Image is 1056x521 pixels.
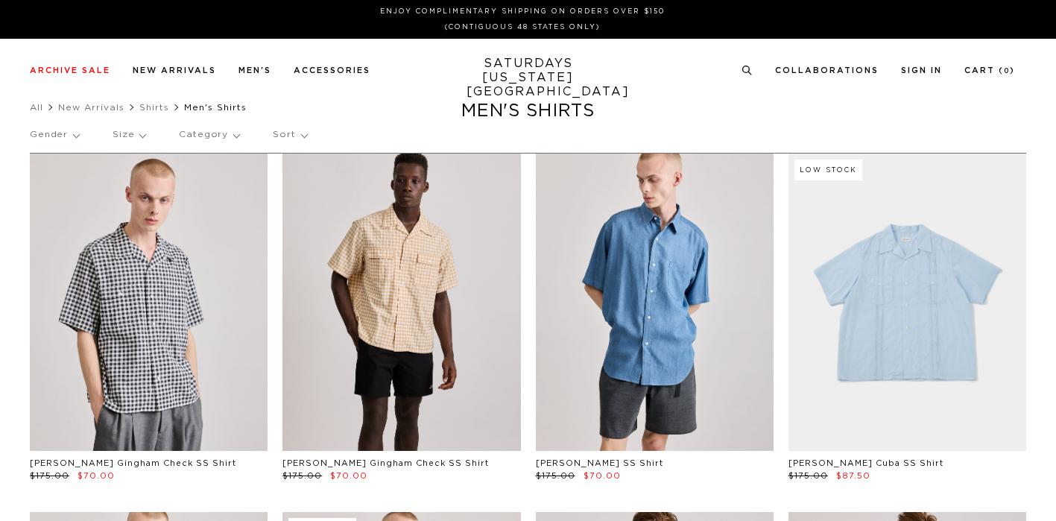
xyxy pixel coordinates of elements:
a: New Arrivals [58,103,124,112]
span: $70.00 [330,472,367,480]
p: Size [113,118,145,152]
p: Category [179,118,239,152]
span: Men's Shirts [184,103,247,112]
a: New Arrivals [133,66,216,75]
a: [PERSON_NAME] Cuba SS Shirt [788,459,943,467]
a: Cart (0) [964,66,1015,75]
span: $87.50 [836,472,870,480]
a: Accessories [294,66,370,75]
a: SATURDAYS[US_STATE][GEOGRAPHIC_DATA] [467,57,589,99]
p: Enjoy Complimentary Shipping on Orders Over $150 [36,6,1009,17]
span: $70.00 [78,472,115,480]
a: Shirts [139,103,169,112]
a: Collaborations [775,66,879,75]
a: Men's [238,66,271,75]
a: [PERSON_NAME] SS Shirt [536,459,663,467]
a: [PERSON_NAME] Gingham Check SS Shirt [282,459,489,467]
span: $175.00 [788,472,828,480]
a: Archive Sale [30,66,110,75]
div: Low Stock [794,160,862,180]
a: [PERSON_NAME] Gingham Check SS Shirt [30,459,236,467]
p: (Contiguous 48 States Only) [36,22,1009,33]
a: Sign In [901,66,942,75]
span: $70.00 [584,472,621,480]
span: $175.00 [282,472,322,480]
span: $175.00 [536,472,575,480]
small: 0 [1004,68,1010,75]
p: Sort [273,118,306,152]
span: $175.00 [30,472,69,480]
a: All [30,103,43,112]
p: Gender [30,118,79,152]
